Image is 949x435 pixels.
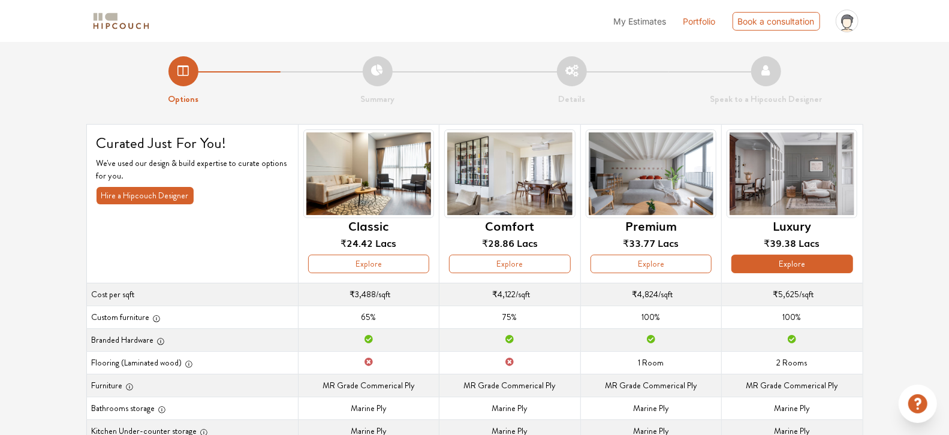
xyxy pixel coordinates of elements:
th: Branded Hardware [86,328,298,351]
td: Marine Ply [722,397,863,419]
th: Cost per sqft [86,283,298,306]
span: ₹5,625 [773,288,799,300]
h6: Comfort [485,218,534,232]
span: ₹3,488 [350,288,376,300]
button: Hire a Hipcouch Designer [97,187,194,204]
button: Explore [591,255,712,273]
button: Explore [308,255,429,273]
td: 75% [439,306,580,328]
th: Custom furniture [86,306,298,328]
p: We've used our design & build expertise to curate options for you. [97,157,288,182]
td: Marine Ply [439,397,580,419]
td: Marine Ply [298,397,439,419]
th: Furniture [86,374,298,397]
strong: Details [558,92,585,105]
strong: Options [168,92,198,105]
td: 2 Rooms [722,351,863,374]
span: ₹4,122 [492,288,516,300]
span: My Estimates [614,16,667,26]
td: 100% [722,306,863,328]
img: header-preview [586,129,716,219]
td: MR Grade Commerical Ply [439,374,580,397]
a: Portfolio [683,15,716,28]
td: /sqft [580,283,721,306]
h6: Premium [625,218,677,232]
strong: Speak to a Hipcouch Designer [710,92,822,105]
th: Bathrooms storage [86,397,298,419]
span: ₹39.38 [764,235,797,250]
h6: Classic [348,218,388,232]
img: logo-horizontal.svg [91,11,151,32]
span: ₹24.42 [341,235,373,250]
td: 65% [298,306,439,328]
td: 1 Room [580,351,721,374]
span: ₹28.86 [482,235,514,250]
th: Flooring (Laminated wood) [86,351,298,374]
td: /sqft [298,283,439,306]
h4: Curated Just For You! [97,134,288,152]
img: header-preview [303,129,434,219]
span: Lacs [658,235,679,250]
td: Marine Ply [580,397,721,419]
td: MR Grade Commerical Ply [580,374,721,397]
td: /sqft [439,283,580,306]
span: ₹33.77 [623,235,655,250]
div: Book a consultation [733,12,820,31]
button: Explore [731,255,852,273]
td: MR Grade Commerical Ply [298,374,439,397]
span: ₹4,824 [632,288,658,300]
strong: Summary [360,92,394,105]
h6: Luxury [773,218,811,232]
img: header-preview [727,129,857,219]
span: Lacs [799,235,820,250]
span: Lacs [517,235,538,250]
td: 100% [580,306,721,328]
span: logo-horizontal.svg [91,8,151,35]
td: /sqft [722,283,863,306]
td: MR Grade Commerical Ply [722,374,863,397]
span: Lacs [375,235,396,250]
img: header-preview [444,129,575,219]
button: Explore [449,255,570,273]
